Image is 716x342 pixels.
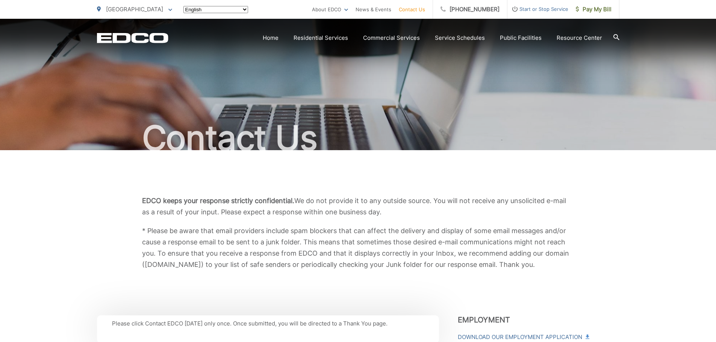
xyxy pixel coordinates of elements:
h1: Contact Us [97,119,619,157]
a: Resource Center [557,33,602,42]
span: Pay My Bill [576,5,612,14]
a: Service Schedules [435,33,485,42]
a: Commercial Services [363,33,420,42]
a: Download Our Employment Application [458,333,589,342]
a: News & Events [356,5,391,14]
a: EDCD logo. Return to the homepage. [97,33,168,43]
p: Please click Contact EDCO [DATE] only once. Once submitted, you will be directed to a Thank You p... [112,319,424,328]
a: Contact Us [399,5,425,14]
a: Home [263,33,279,42]
h3: Employment [458,315,619,324]
p: * Please be aware that email providers include spam blockers that can affect the delivery and dis... [142,225,574,270]
a: Public Facilities [500,33,542,42]
a: Residential Services [294,33,348,42]
p: We do not provide it to any outside source. You will not receive any unsolicited e-mail as a resu... [142,195,574,218]
b: EDCO keeps your response strictly confidential. [142,197,294,205]
a: About EDCO [312,5,348,14]
span: [GEOGRAPHIC_DATA] [106,6,163,13]
select: Select a language [183,6,248,13]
